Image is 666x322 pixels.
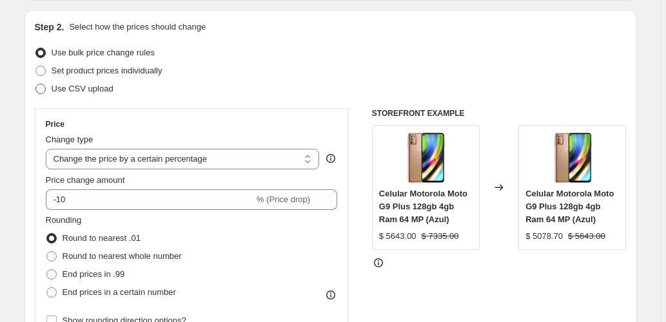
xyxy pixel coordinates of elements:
h2: Step 2. [35,21,64,33]
span: Use CSV upload [52,84,113,93]
h6: STOREFRONT EXAMPLE [372,108,627,118]
span: % (Price drop) [257,194,310,204]
span: End prices in .99 [63,269,125,279]
span: Change type [46,135,93,144]
span: Rounding [46,215,82,225]
h3: Price [46,119,64,129]
strike: $ 7335.00 [422,230,459,243]
div: $ 5078.70 [525,230,563,243]
p: Select how the prices should change [69,21,206,33]
div: help [324,152,337,165]
span: Set product prices individually [52,66,162,75]
img: 30f835b2-4d9e-464f-88bf-8b8a6739d568.e0732a346cefc37449e4a4134428a362_80x.jpg [547,132,598,184]
span: Use bulk price change rules [52,48,155,57]
strike: $ 5643.00 [568,230,605,243]
span: Round to nearest whole number [63,251,182,261]
span: End prices in a certain number [63,287,176,297]
input: -15 [46,189,254,210]
span: Price change amount [46,175,125,185]
span: Round to nearest .01 [63,233,141,243]
div: $ 5643.00 [379,230,416,243]
span: Celular Motorola Moto G9 Plus 128gb 4gb Ram 64 MP (Azul) [379,189,467,224]
span: Celular Motorola Moto G9 Plus 128gb 4gb Ram 64 MP (Azul) [525,189,614,224]
img: 30f835b2-4d9e-464f-88bf-8b8a6739d568.e0732a346cefc37449e4a4134428a362_80x.jpg [400,132,451,184]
